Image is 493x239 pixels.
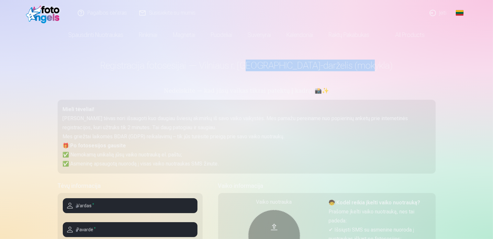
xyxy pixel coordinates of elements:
[329,199,420,206] strong: 🧒 Kodėl reikia įkelti vaiko nuotrauką?
[203,26,240,44] a: Puodeliai
[58,87,436,96] h5: Nedelskite — kad jūsų vaikas tikrai patektų į kadrą! 📸✨
[63,132,431,141] p: Mes griežtai laikomės BDAR (GDPR) reikalavimų – tik jūs turėsite prieigą prie savo vaiko nuotraukų.
[223,198,325,206] div: Vaiko nuotrauka
[26,3,63,23] img: /fa2
[131,26,165,44] a: Rinkiniai
[63,114,431,132] p: [PERSON_NAME] tėvas nori išsaugoti kuo daugiau šviesių akimirkų iš savo vaiko vaikystės. Mes pama...
[61,26,131,44] a: Spausdinti nuotraukas
[63,106,95,112] strong: Mieli tėveliai!
[377,26,432,44] a: All products
[63,159,431,168] p: ✅ Asmeninę apsaugotą nuorodą į visas vaiko nuotraukas SMS žinute.
[279,26,321,44] a: Kalendoriai
[63,142,126,149] strong: 🎁 Po fotosesijos gausite
[218,181,436,190] h5: Vaiko informacija
[165,26,203,44] a: Magnetai
[58,181,203,190] h5: Tėvų informacija
[240,26,279,44] a: Suvenyrai
[329,207,431,225] p: Prašome įkelti vaiko nuotrauką, nes tai padeda:
[58,60,436,71] h1: Registracija fotosesijai — Vilniaus r. [GEOGRAPHIC_DATA]-darželis (mokykla)
[321,26,377,44] a: Raktų pakabukas
[63,150,431,159] p: ✅ Nemokamą unikalią jūsų vaiko nuotrauką el. paštu;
